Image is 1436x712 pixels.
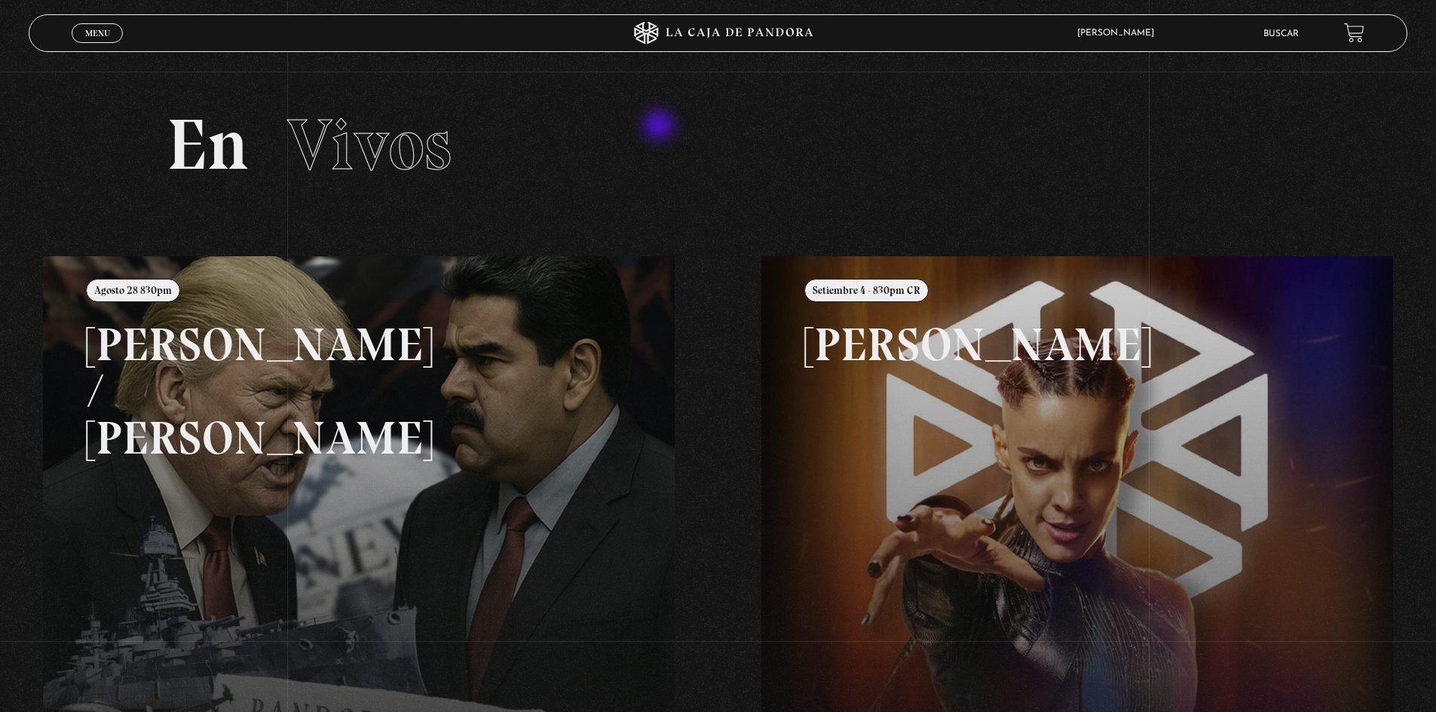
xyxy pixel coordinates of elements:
[287,102,452,188] span: Vivos
[167,109,1269,181] h2: En
[85,29,110,38] span: Menu
[1344,23,1364,43] a: View your shopping cart
[80,41,115,52] span: Cerrar
[1070,29,1169,38] span: [PERSON_NAME]
[1263,29,1299,38] a: Buscar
